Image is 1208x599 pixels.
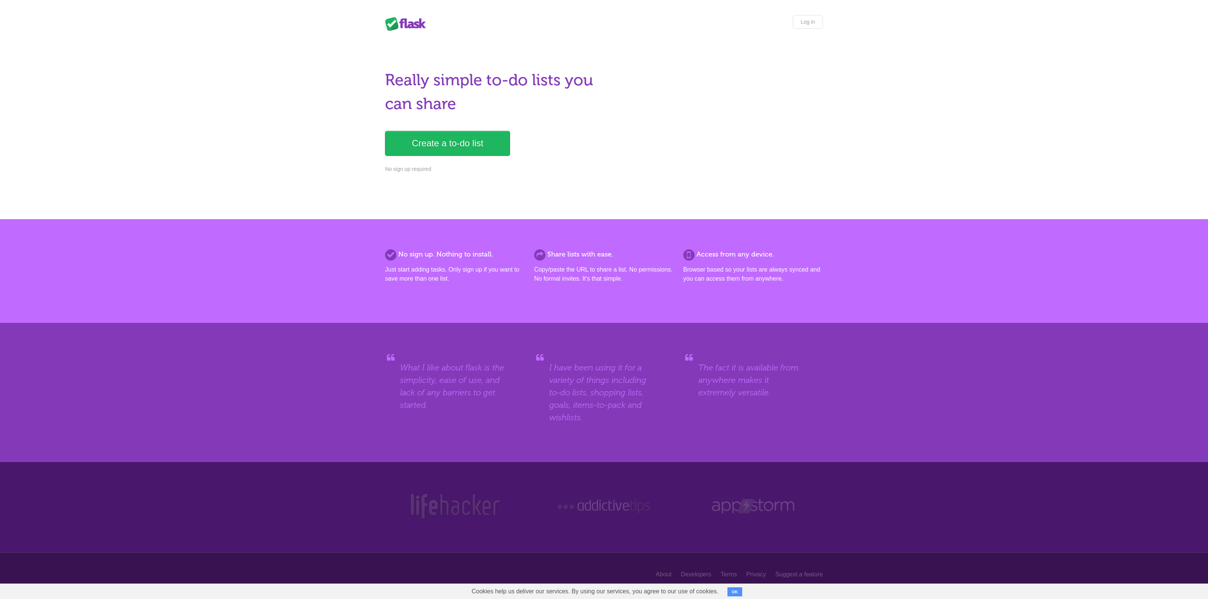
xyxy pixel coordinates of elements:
a: Suggest a feature [775,567,823,582]
p: Just start adding tasks. Only sign up if you want to save more than one list. [385,265,525,283]
a: Privacy [746,567,766,582]
span: Cookies help us deliver our services. By using our services, you agree to our use of cookies. [464,584,726,599]
div: Flask Lists [385,17,430,31]
a: Terms [721,567,737,582]
a: Log in [793,15,823,29]
h1: Really simple to-do lists you can share [385,68,599,116]
p: Copy/paste the URL to share a list. No permissions. No formal invites. It's that simple. [534,265,674,283]
blockquote: What I like about flask is the simplicity, ease of use, and lack of any barriers to get started. [400,361,510,411]
p: Browser based so your lists are always synced and you can access them from anywhere. [683,265,823,283]
p: No sign up required [385,165,599,173]
a: Developers [681,567,711,582]
img: Lifehacker [408,492,501,521]
img: Addictive Tips [556,492,652,521]
button: OK [727,587,742,596]
a: Create a to-do list [385,131,510,156]
h2: Share lists with ease. [534,249,674,260]
h2: No sign up. Nothing to install. [385,249,525,260]
a: About [656,567,672,582]
blockquote: The fact it is available from anywhere makes it extremely versatile. [698,361,808,399]
h2: Access from any device. [683,249,823,260]
img: Web Appstorm [712,492,794,521]
blockquote: I have been using it for a variety of things including to-do lists, shopping lists, goals, items-... [549,361,659,424]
